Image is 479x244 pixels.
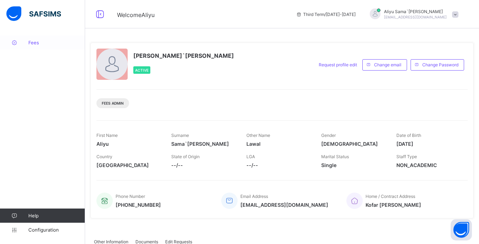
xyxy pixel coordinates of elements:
[240,194,268,199] span: Email Address
[374,62,401,67] span: Change email
[116,194,145,199] span: Phone Number
[366,194,415,199] span: Home / Contract Address
[422,62,458,67] span: Change Password
[96,154,112,159] span: Country
[384,9,447,14] span: Aliyu Sama`[PERSON_NAME]
[133,52,234,59] span: [PERSON_NAME]`[PERSON_NAME]
[246,154,255,159] span: LGA
[102,101,124,105] span: Fees Admin
[116,202,161,208] span: [PHONE_NUMBER]
[319,62,357,67] span: Request profile edit
[135,68,149,72] span: Active
[396,154,417,159] span: Staff Type
[396,141,461,147] span: [DATE]
[321,162,385,168] span: Single
[117,11,155,18] span: Welcome Aliyu
[171,133,189,138] span: Surname
[384,15,447,19] span: [EMAIL_ADDRESS][DOMAIN_NAME]
[451,219,472,240] button: Open asap
[396,162,461,168] span: NON_ACADEMIC
[171,141,235,147] span: Sama`[PERSON_NAME]
[96,141,161,147] span: Aliyu
[96,162,161,168] span: [GEOGRAPHIC_DATA]
[246,141,311,147] span: Lawal
[396,133,421,138] span: Date of Birth
[28,213,85,218] span: Help
[363,9,462,20] div: Aliyu Sama`ila
[321,154,349,159] span: Marital Status
[96,133,118,138] span: First Name
[171,154,200,159] span: State of Origin
[246,162,311,168] span: --/--
[240,202,328,208] span: [EMAIL_ADDRESS][DOMAIN_NAME]
[246,133,270,138] span: Other Name
[28,40,85,45] span: Fees
[296,12,356,17] span: session/term information
[171,162,235,168] span: --/--
[366,202,421,208] span: Kofar [PERSON_NAME]
[321,141,385,147] span: [DEMOGRAPHIC_DATA]
[321,133,336,138] span: Gender
[28,227,85,233] span: Configuration
[6,6,61,21] img: safsims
